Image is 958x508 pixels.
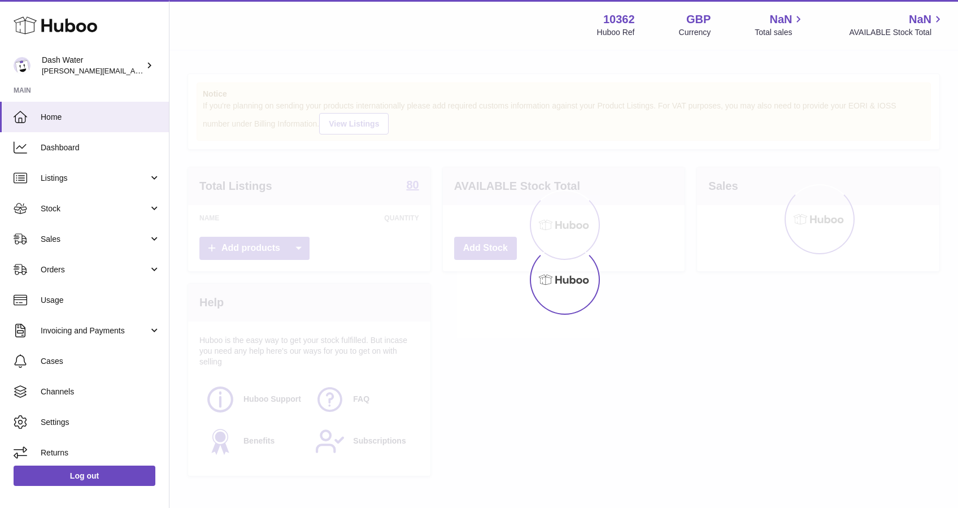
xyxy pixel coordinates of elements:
span: Invoicing and Payments [41,325,149,336]
img: james@dash-water.com [14,57,31,74]
span: Orders [41,264,149,275]
span: AVAILABLE Stock Total [849,27,944,38]
span: Sales [41,234,149,245]
strong: 10362 [603,12,635,27]
span: Dashboard [41,142,160,153]
a: NaN Total sales [755,12,805,38]
span: Listings [41,173,149,184]
span: Returns [41,448,160,458]
span: Home [41,112,160,123]
span: NaN [909,12,931,27]
span: Total sales [755,27,805,38]
a: NaN AVAILABLE Stock Total [849,12,944,38]
span: Stock [41,203,149,214]
span: Channels [41,387,160,397]
span: NaN [769,12,792,27]
div: Currency [679,27,711,38]
span: Settings [41,417,160,428]
div: Huboo Ref [597,27,635,38]
a: Log out [14,466,155,486]
span: [PERSON_NAME][EMAIL_ADDRESS][DOMAIN_NAME] [42,66,227,75]
span: Usage [41,295,160,306]
div: Dash Water [42,55,143,76]
span: Cases [41,356,160,367]
strong: GBP [686,12,711,27]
